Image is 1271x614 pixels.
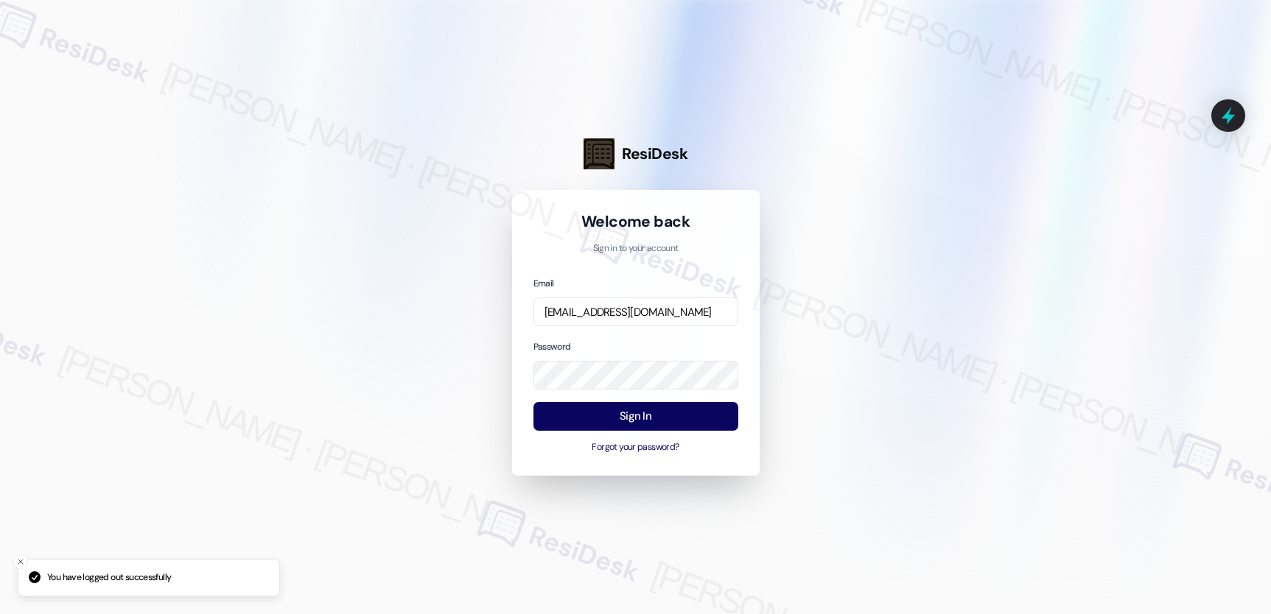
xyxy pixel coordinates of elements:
button: Sign In [533,402,738,431]
p: You have logged out successfully [47,571,171,585]
span: ResiDesk [622,144,687,164]
label: Email [533,278,554,289]
label: Password [533,341,571,353]
p: Sign in to your account [533,242,738,255]
h1: Welcome back [533,211,738,232]
input: name@example.com [533,297,738,326]
button: Forgot your password? [533,441,738,454]
button: Close toast [13,554,28,569]
img: ResiDesk Logo [584,138,615,169]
